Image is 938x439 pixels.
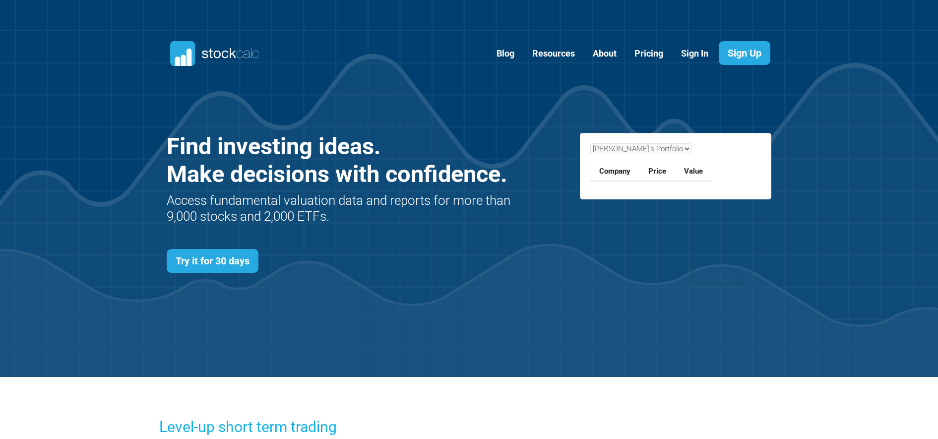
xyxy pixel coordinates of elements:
a: Sign In [674,42,716,66]
h2: Access fundamental valuation data and reports for more than 9,000 stocks and 2,000 ETFs. [167,193,513,224]
th: Price [639,162,675,182]
a: Blog [489,42,522,66]
a: Resources [525,42,582,66]
h3: Level-up short term trading [159,417,779,438]
a: About [585,42,624,66]
h1: Find investing ideas. Make decisions with confidence. [167,132,513,188]
th: Company [590,162,639,182]
a: Sign Up [719,41,770,65]
a: Pricing [627,42,671,66]
a: Try it for 30 days [167,249,258,273]
th: Value [675,162,712,182]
